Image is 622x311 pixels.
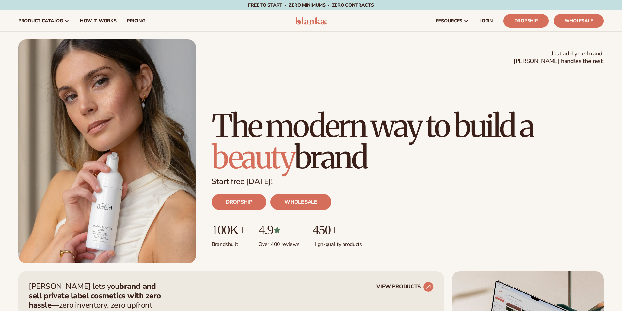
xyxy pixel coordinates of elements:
[212,177,604,186] p: Start free [DATE]!
[479,18,493,23] span: LOGIN
[127,18,145,23] span: pricing
[503,14,549,28] a: Dropship
[312,223,362,237] p: 450+
[29,281,161,310] strong: brand and sell private label cosmetics with zero hassle
[212,110,604,173] h1: The modern way to build a brand
[121,10,150,31] a: pricing
[514,50,604,65] span: Just add your brand. [PERSON_NAME] handles the rest.
[248,2,374,8] span: Free to start · ZERO minimums · ZERO contracts
[212,194,266,210] a: DROPSHIP
[75,10,122,31] a: How It Works
[270,194,331,210] a: WHOLESALE
[212,237,245,248] p: Brands built
[212,223,245,237] p: 100K+
[376,282,434,292] a: VIEW PRODUCTS
[436,18,462,23] span: resources
[258,223,299,237] p: 4.9
[80,18,117,23] span: How It Works
[18,39,196,263] img: Blanka hero private label beauty Female holding tanning mousse
[430,10,474,31] a: resources
[13,10,75,31] a: product catalog
[18,18,63,23] span: product catalog
[312,237,362,248] p: High-quality products
[258,237,299,248] p: Over 400 reviews
[554,14,604,28] a: Wholesale
[474,10,498,31] a: LOGIN
[212,138,295,177] span: beauty
[295,17,327,25] img: logo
